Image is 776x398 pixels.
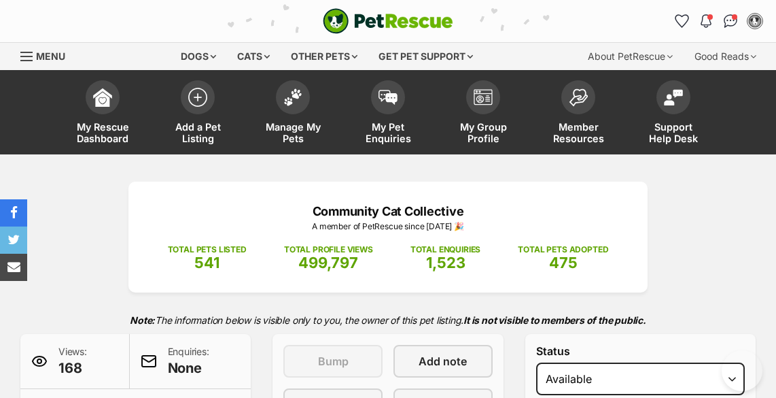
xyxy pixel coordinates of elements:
[262,121,323,144] span: Manage My Pets
[194,254,219,271] span: 541
[93,88,112,107] img: dashboard-icon-eb2f2d2d3e046f16d808141f083e7271f6b2e854fb5c12c21221c1fb7104beca.svg
[744,10,766,32] button: My account
[695,10,717,32] button: Notifications
[20,43,75,67] a: Menu
[393,345,493,378] a: Add note
[685,43,766,70] div: Good Reads
[283,88,302,106] img: manage-my-pets-icon-02211641906a0b7f246fdf0571729dbe1e7629f14944591b6c1af311fb30b64b.svg
[518,244,608,256] p: TOTAL PETS ADOPTED
[463,314,646,326] strong: It is not visible to members of the public.
[298,254,358,271] span: 499,797
[722,350,762,391] iframe: Help Scout Beacon - Open
[58,345,87,378] p: Views:
[626,73,721,154] a: Support Help Desk
[36,50,65,62] span: Menu
[72,121,133,144] span: My Rescue Dashboard
[548,121,609,144] span: Member Resources
[340,73,436,154] a: My Pet Enquiries
[531,73,626,154] a: Member Resources
[426,254,465,271] span: 1,523
[281,43,367,70] div: Other pets
[171,43,226,70] div: Dogs
[55,73,150,154] a: My Rescue Dashboard
[168,359,209,378] span: None
[701,14,711,28] img: notifications-46538b983faf8c2785f20acdc204bb7945ddae34d4c08c2a6579f10ce5e182be.svg
[168,345,209,378] p: Enquiries:
[419,353,467,369] span: Add note
[671,10,692,32] a: Favourites
[453,121,514,144] span: My Group Profile
[228,43,279,70] div: Cats
[720,10,741,32] a: Conversations
[58,359,87,378] span: 168
[664,89,683,105] img: help-desk-icon-fdf02630f3aa405de69fd3d07c3f3aa587a6932b1a1747fa1d2bba05be0121f9.svg
[283,345,383,378] button: Bump
[149,220,627,233] p: A member of PetRescue since [DATE] 🎉
[536,345,745,357] label: Status
[323,8,453,34] a: PetRescue
[130,314,155,326] strong: Note:
[20,306,756,334] p: The information below is visible only to you, the owner of this pet listing.
[357,121,419,144] span: My Pet Enquiries
[188,88,207,107] img: add-pet-listing-icon-0afa8454b4691262ce3f59096e99ab1cd57d4a30225e0717b998d2c9b9846f56.svg
[378,90,398,105] img: pet-enquiries-icon-7e3ad2cf08bfb03b45e93fb7055b45f3efa6380592205ae92323e6603595dc1f.svg
[410,244,480,256] p: TOTAL ENQUIRIES
[167,121,228,144] span: Add a Pet Listing
[724,14,738,28] img: chat-41dd97257d64d25036548639549fe6c8038ab92f7586957e7f3b1b290dea8141.svg
[578,43,682,70] div: About PetRescue
[149,202,627,220] p: Community Cat Collective
[569,88,588,107] img: member-resources-icon-8e73f808a243e03378d46382f2149f9095a855e16c252ad45f914b54edf8863c.svg
[150,73,245,154] a: Add a Pet Listing
[436,73,531,154] a: My Group Profile
[474,89,493,105] img: group-profile-icon-3fa3cf56718a62981997c0bc7e787c4b2cf8bcc04b72c1350f741eb67cf2f40e.svg
[369,43,482,70] div: Get pet support
[549,254,578,271] span: 475
[748,14,762,28] img: Mags Hamilton profile pic
[671,10,766,32] ul: Account quick links
[245,73,340,154] a: Manage My Pets
[643,121,704,144] span: Support Help Desk
[168,244,247,256] p: TOTAL PETS LISTED
[318,353,349,369] span: Bump
[284,244,373,256] p: TOTAL PROFILE VIEWS
[323,8,453,34] img: logo-cat-932fe2b9b8326f06289b0f2fb663e598f794de774fb13d1741a6617ecf9a85b4.svg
